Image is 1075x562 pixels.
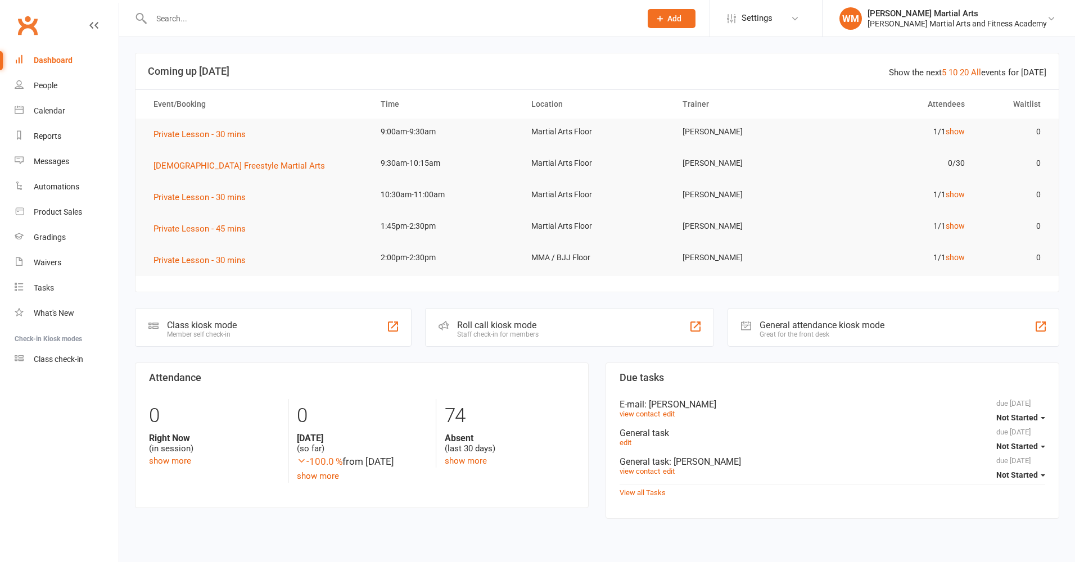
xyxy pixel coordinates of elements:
[34,258,61,267] div: Waivers
[648,9,695,28] button: Add
[946,253,965,262] a: show
[297,471,339,481] a: show more
[672,150,824,176] td: [PERSON_NAME]
[946,127,965,136] a: show
[521,150,672,176] td: Martial Arts Floor
[824,90,975,119] th: Attendees
[669,456,741,467] span: : [PERSON_NAME]
[975,119,1050,145] td: 0
[942,67,946,78] a: 5
[996,407,1045,428] button: Not Started
[153,222,254,235] button: Private Lesson - 45 mins
[760,330,884,338] div: Great for the front desk
[34,106,65,115] div: Calendar
[996,465,1045,485] button: Not Started
[15,149,119,174] a: Messages
[663,410,675,418] a: edit
[667,14,681,23] span: Add
[948,67,957,78] a: 10
[153,191,254,204] button: Private Lesson - 30 mins
[153,224,246,234] span: Private Lesson - 45 mins
[149,399,279,433] div: 0
[15,73,119,98] a: People
[153,159,333,173] button: [DEMOGRAPHIC_DATA] Freestyle Martial Arts
[960,67,969,78] a: 20
[34,355,83,364] div: Class check-in
[975,244,1050,271] td: 0
[34,233,66,242] div: Gradings
[620,467,660,475] a: view contact
[996,470,1038,479] span: Not Started
[167,330,237,338] div: Member self check-in
[672,244,824,271] td: [PERSON_NAME]
[521,213,672,239] td: Martial Arts Floor
[672,119,824,145] td: [PERSON_NAME]
[371,244,522,271] td: 2:00pm-2:30pm
[15,124,119,149] a: Reports
[868,8,1047,19] div: [PERSON_NAME] Martial Arts
[975,150,1050,176] td: 0
[34,182,79,191] div: Automations
[34,157,69,166] div: Messages
[167,320,237,330] div: Class kiosk mode
[371,90,522,119] th: Time
[15,347,119,372] a: Class kiosk mode
[824,213,975,239] td: 1/1
[824,119,975,145] td: 1/1
[620,456,1045,467] div: General task
[996,442,1038,451] span: Not Started
[297,399,427,433] div: 0
[15,275,119,301] a: Tasks
[975,182,1050,208] td: 0
[644,399,716,410] span: : [PERSON_NAME]
[153,255,246,265] span: Private Lesson - 30 mins
[371,213,522,239] td: 1:45pm-2:30pm
[457,320,539,330] div: Roll call kiosk mode
[34,207,82,216] div: Product Sales
[297,433,427,443] strong: [DATE]
[34,81,57,90] div: People
[153,128,254,141] button: Private Lesson - 30 mins
[148,66,1046,77] h3: Coming up [DATE]
[371,119,522,145] td: 9:00am-9:30am
[15,225,119,250] a: Gradings
[824,150,975,176] td: 0/30
[663,467,675,475] a: edit
[297,433,427,454] div: (so far)
[143,90,371,119] th: Event/Booking
[971,67,981,78] a: All
[824,182,975,208] td: 1/1
[153,161,325,171] span: [DEMOGRAPHIC_DATA] Freestyle Martial Arts
[34,309,74,318] div: What's New
[946,221,965,230] a: show
[457,330,539,338] div: Staff check-in for members
[15,250,119,275] a: Waivers
[15,174,119,200] a: Automations
[868,19,1047,29] div: [PERSON_NAME] Martial Arts and Fitness Academy
[889,66,1046,79] div: Show the next events for [DATE]
[149,433,279,443] strong: Right Now
[34,56,73,65] div: Dashboard
[672,182,824,208] td: [PERSON_NAME]
[445,456,487,466] a: show more
[946,190,965,199] a: show
[620,399,1045,410] div: E-mail
[148,11,633,26] input: Search...
[34,132,61,140] div: Reports
[34,283,54,292] div: Tasks
[445,433,575,454] div: (last 30 days)
[13,11,42,39] a: Clubworx
[521,119,672,145] td: Martial Arts Floor
[149,372,575,383] h3: Attendance
[620,410,660,418] a: view contact
[620,372,1045,383] h3: Due tasks
[672,90,824,119] th: Trainer
[371,182,522,208] td: 10:30am-11:00am
[620,438,631,447] a: edit
[996,436,1045,456] button: Not Started
[371,150,522,176] td: 9:30am-10:15am
[153,253,254,267] button: Private Lesson - 30 mins
[297,456,342,467] span: -100.0 %
[672,213,824,239] td: [PERSON_NAME]
[760,320,884,330] div: General attendance kiosk mode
